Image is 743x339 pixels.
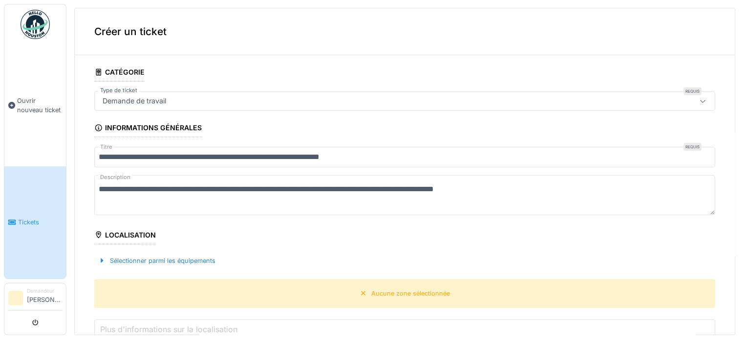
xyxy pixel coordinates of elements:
[27,287,62,295] div: Demandeur
[98,86,139,95] label: Type de ticket
[99,96,170,106] div: Demande de travail
[94,228,156,244] div: Localisation
[98,171,132,183] label: Description
[98,323,239,335] label: Plus d'informations sur la localisation
[94,120,202,137] div: Informations générales
[4,44,66,166] a: Ouvrir nouveau ticket
[98,143,114,151] label: Titre
[8,287,62,311] a: Demandeur[PERSON_NAME]
[18,218,62,227] span: Tickets
[21,10,50,39] img: Badge_color-CXgf-gQk.svg
[94,65,145,81] div: Catégorie
[27,287,62,308] li: [PERSON_NAME]
[94,254,219,267] div: Sélectionner parmi les équipements
[17,96,62,115] span: Ouvrir nouveau ticket
[75,8,735,55] div: Créer un ticket
[683,143,701,151] div: Requis
[4,166,66,279] a: Tickets
[683,87,701,95] div: Requis
[371,289,450,298] div: Aucune zone sélectionnée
